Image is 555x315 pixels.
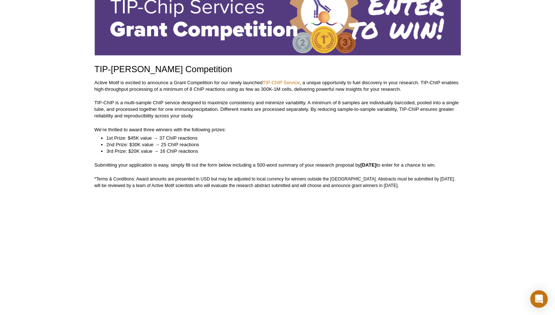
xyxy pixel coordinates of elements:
[95,162,461,168] p: Submitting your application is easy, simply fill out the form below including a 500-word summary ...
[95,100,461,119] p: TIP-ChIP is a multi-sample ChIP service designed to maximize consistency and minimize variability...
[107,148,454,155] li: 3rd Prize: $20K value → 16 ChIP reactions
[263,80,300,85] a: TIP-ChIP Service
[95,65,461,75] h1: TIP-[PERSON_NAME] Competition
[107,135,454,141] li: 1st Prize: $45K value → 37 ChIP reactions
[107,141,454,148] li: 2nd Prize: $30K value → 25 ChIP reactions
[361,162,377,168] strong: [DATE]
[95,79,461,93] p: Active Motif is excited to announce a Grant Competition for our newly launched , a unique opportu...
[530,290,548,308] div: Open Intercom Messenger
[95,176,461,189] p: *Terms & Conditions: Award amounts are presented in USD but may be adjusted to local currency for...
[95,127,461,133] p: We’re thrilled to award three winners with the following prizes:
